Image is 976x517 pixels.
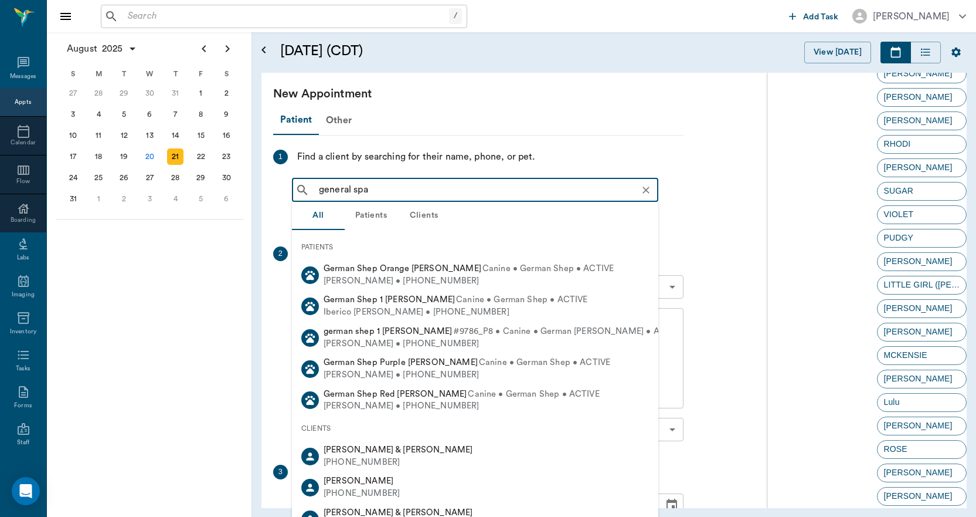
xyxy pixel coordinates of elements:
[877,252,967,271] div: [PERSON_NAME]
[319,106,359,134] div: Other
[324,445,472,454] span: [PERSON_NAME] & [PERSON_NAME]
[10,327,36,336] div: Inventory
[877,229,967,248] div: PUDGY
[324,477,393,485] span: [PERSON_NAME]
[324,327,452,336] span: german shep 1 [PERSON_NAME]
[167,148,183,165] div: Thursday, August 21, 2025
[123,8,449,25] input: Search
[193,148,209,165] div: Friday, August 22, 2025
[162,65,188,83] div: T
[90,170,107,186] div: Monday, August 25, 2025
[116,106,132,123] div: Tuesday, August 5, 2025
[90,148,107,165] div: Monday, August 18, 2025
[116,148,132,165] div: Tuesday, August 19, 2025
[192,37,216,60] button: Previous page
[273,150,288,164] div: 1
[65,127,81,144] div: Sunday, August 10, 2025
[324,390,467,398] span: German Shep Red [PERSON_NAME]
[878,161,959,174] span: [PERSON_NAME]
[60,65,86,83] div: S
[877,370,967,388] div: [PERSON_NAME]
[213,65,239,83] div: S
[877,346,967,365] div: MCKENSIE
[10,72,37,81] div: Messages
[877,205,967,224] div: VIOLET
[877,111,967,130] div: [PERSON_NAME]
[167,85,183,102] div: Thursday, July 31, 2025
[877,158,967,177] div: [PERSON_NAME]
[453,326,683,338] span: #9786_P8 • Canine • German [PERSON_NAME] • ACTIVE
[324,358,478,367] span: German Shep Purple [PERSON_NAME]
[193,191,209,207] div: Friday, September 5, 2025
[90,191,107,207] div: Monday, September 1, 2025
[324,275,614,288] div: [PERSON_NAME] • [PHONE_NUMBER]
[64,40,100,57] span: August
[877,276,967,295] div: LITTLE GIRL ([PERSON_NAME] MAMA)
[324,338,683,350] div: [PERSON_NAME] • [PHONE_NUMBER]
[878,420,959,432] span: [PERSON_NAME]
[878,326,959,338] span: [PERSON_NAME]
[193,170,209,186] div: Friday, August 29, 2025
[273,106,319,135] div: Patient
[877,88,967,107] div: [PERSON_NAME]
[90,85,107,102] div: Monday, July 28, 2025
[292,416,658,441] div: CLIENTS
[116,170,132,186] div: Tuesday, August 26, 2025
[142,170,158,186] div: Wednesday, August 27, 2025
[878,255,959,268] span: [PERSON_NAME]
[638,182,654,198] button: Clear
[167,106,183,123] div: Thursday, August 7, 2025
[292,235,658,259] div: PATIENTS
[218,148,234,165] div: Saturday, August 23, 2025
[12,477,40,505] div: Open Intercom Messenger
[116,85,132,102] div: Tuesday, July 29, 2025
[142,85,158,102] div: Wednesday, July 30, 2025
[142,191,158,207] div: Wednesday, September 3, 2025
[456,294,587,306] span: Canine • German Shep • ACTIVE
[167,127,183,144] div: Thursday, August 14, 2025
[273,246,288,261] div: 2
[324,457,472,469] div: [PHONE_NUMBER]
[54,5,77,28] button: Close drawer
[90,106,107,123] div: Monday, August 4, 2025
[449,8,462,24] div: /
[479,357,610,369] span: Canine • German Shep • ACTIVE
[878,67,959,80] span: [PERSON_NAME]
[878,138,917,150] span: RHODI
[877,393,967,412] div: Lulu
[216,37,239,60] button: Next page
[137,65,163,83] div: W
[90,127,107,144] div: Monday, August 11, 2025
[65,148,81,165] div: Sunday, August 17, 2025
[324,306,587,319] div: Iberico [PERSON_NAME] • [PHONE_NUMBER]
[111,65,137,83] div: T
[100,40,125,57] span: 2025
[280,42,579,60] h5: [DATE] (CDT)
[843,5,975,27] button: [PERSON_NAME]
[482,263,614,275] span: Canine • German Shep • ACTIVE
[804,42,871,63] button: View [DATE]
[784,5,843,27] button: Add Task
[877,417,967,435] div: [PERSON_NAME]
[878,185,920,197] span: SUGAR
[877,135,967,154] div: RHODI
[65,170,81,186] div: Sunday, August 24, 2025
[324,264,481,273] span: German Shep Orange [PERSON_NAME]
[142,106,158,123] div: Wednesday, August 6, 2025
[877,487,967,506] div: [PERSON_NAME]
[292,202,345,230] button: All
[324,295,455,304] span: German Shep 1 [PERSON_NAME]
[193,127,209,144] div: Friday, August 15, 2025
[660,494,683,517] button: Choose date, selected date is Aug 21, 2025
[878,232,920,244] span: PUDGY
[116,127,132,144] div: Tuesday, August 12, 2025
[297,150,535,164] div: Find a client by searching for their name, phone, or pet.
[324,508,472,517] span: [PERSON_NAME] & [PERSON_NAME]
[17,438,29,447] div: Staff
[12,290,35,299] div: Imaging
[314,182,655,198] input: Search
[877,464,967,482] div: [PERSON_NAME]
[878,279,967,291] span: LITTLE GIRL ([PERSON_NAME] MAMA)
[218,106,234,123] div: Saturday, August 9, 2025
[468,388,599,401] span: Canine • German Shep • ACTIVE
